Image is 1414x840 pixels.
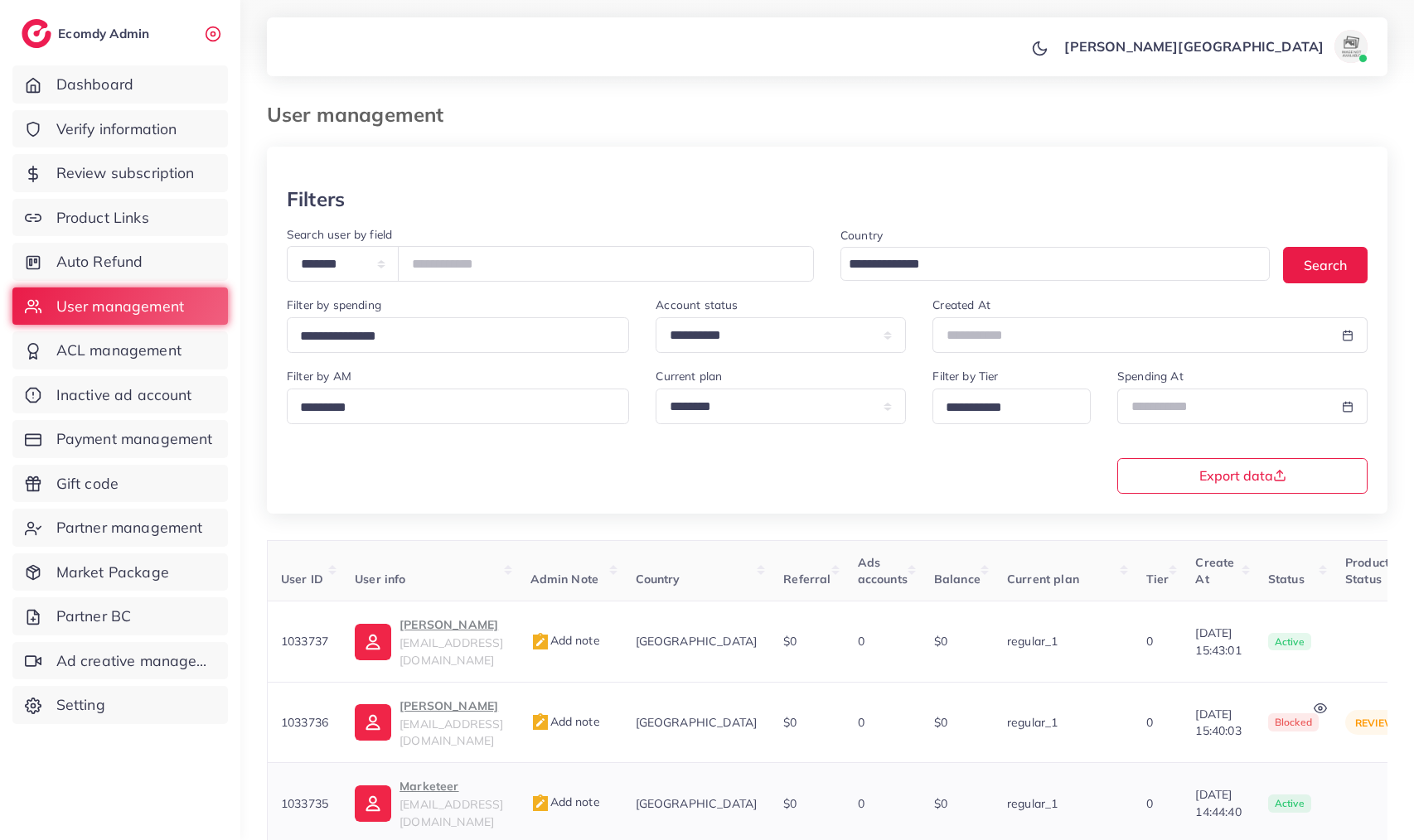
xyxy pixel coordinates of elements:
[530,632,550,652] img: admin_note.cdd0b510.svg
[56,694,105,716] span: Setting
[287,317,629,353] div: Search for option
[12,465,228,503] a: Gift code
[56,650,215,672] span: Ad creative management
[530,712,550,732] img: admin_note.cdd0b510.svg
[858,634,864,649] span: 0
[1007,715,1058,730] span: regular_1
[12,420,228,458] a: Payment management
[1355,717,1412,729] span: reviewing
[932,368,998,384] label: Filter by Tier
[1195,625,1241,659] span: [DATE] 15:43:01
[636,634,758,649] span: [GEOGRAPHIC_DATA]
[1064,36,1324,56] p: [PERSON_NAME][GEOGRAPHIC_DATA]
[281,572,323,587] span: User ID
[12,287,228,326] a: User management
[400,615,503,635] p: [PERSON_NAME]
[530,572,599,587] span: Admin Note
[56,384,192,406] span: Inactive ad account
[287,368,351,384] label: Filter by AM
[1195,786,1241,820] span: [DATE] 14:44:40
[1117,368,1184,384] label: Spending At
[400,797,503,828] span: [EMAIL_ADDRESS][DOMAIN_NAME]
[287,389,629,424] div: Search for option
[287,187,345,211] h3: Filters
[294,324,608,350] input: Search for option
[22,19,153,48] a: logoEcomdy Admin
[636,715,758,730] span: [GEOGRAPHIC_DATA]
[355,696,503,750] a: [PERSON_NAME][EMAIL_ADDRESS][DOMAIN_NAME]
[281,715,328,730] span: 1033736
[1345,555,1389,587] span: Product Status
[56,118,177,140] span: Verify information
[1146,634,1153,649] span: 0
[400,776,503,796] p: Marketeer
[636,796,758,811] span: [GEOGRAPHIC_DATA]
[1268,713,1319,731] span: blocked
[355,704,391,741] img: ic-user-info.36bf1079.svg
[932,389,1091,424] div: Search for option
[12,376,228,414] a: Inactive ad account
[858,796,864,811] span: 0
[1007,634,1058,649] span: regular_1
[355,776,503,830] a: Marketeer[EMAIL_ADDRESS][DOMAIN_NAME]
[12,553,228,591] a: Market Package
[783,572,830,587] span: Referral
[294,395,608,421] input: Search for option
[56,562,169,583] span: Market Package
[56,517,203,538] span: Partner management
[843,252,1248,278] input: Search for option
[58,26,153,41] h2: Ecomdy Admin
[932,297,990,313] label: Created At
[12,597,228,635] a: Partner BC
[281,634,328,649] span: 1033737
[636,572,680,587] span: Country
[783,796,797,811] span: $0
[1117,458,1368,494] button: Export data
[656,297,738,313] label: Account status
[12,686,228,724] a: Setting
[22,19,51,48] img: logo
[287,226,392,243] label: Search user by field
[840,227,883,244] label: Country
[1283,247,1368,282] button: Search
[281,796,328,811] span: 1033735
[355,624,391,660] img: ic-user-info.36bf1079.svg
[783,715,797,730] span: $0
[400,635,503,667] span: [EMAIL_ADDRESS][DOMAIN_NAME]
[1268,633,1311,651] span: active
[355,572,405,587] span: User info
[355,615,503,669] a: [PERSON_NAME][EMAIL_ADDRESS][DOMAIN_NAME]
[12,154,228,192] a: Review subscription
[1334,30,1368,63] img: avatar
[1007,572,1079,587] span: Current plan
[1195,555,1234,587] span: Create At
[656,368,722,384] label: Current plan
[1146,572,1169,587] span: Tier
[1146,796,1153,811] span: 0
[858,555,908,587] span: Ads accounts
[56,251,143,273] span: Auto Refund
[12,642,228,680] a: Ad creative management
[840,247,1270,281] div: Search for option
[1268,794,1311,813] span: active
[1146,715,1153,730] span: 0
[12,243,228,281] a: Auto Refund
[56,473,119,495] span: Gift code
[56,340,182,361] span: ACL management
[1007,796,1058,811] span: regular_1
[56,207,149,229] span: Product Links
[12,331,228,369] a: ACL management
[400,696,503,716] p: [PERSON_NAME]
[355,785,391,822] img: ic-user-info.36bf1079.svg
[934,796,947,811] span: $0
[56,296,184,317] span: User management
[858,715,864,730] span: 0
[530,794,550,813] img: admin_note.cdd0b510.svg
[56,606,132,627] span: Partner BC
[56,74,133,95] span: Dashboard
[56,428,213,450] span: Payment management
[934,634,947,649] span: $0
[1195,706,1241,740] span: [DATE] 15:40:03
[1055,30,1374,63] a: [PERSON_NAME][GEOGRAPHIC_DATA]avatar
[267,103,457,127] h3: User management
